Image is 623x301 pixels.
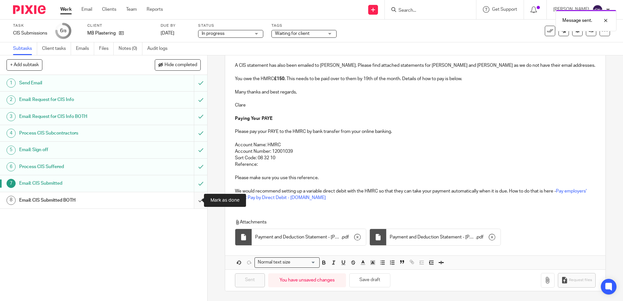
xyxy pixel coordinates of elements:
[7,112,16,121] div: 3
[562,17,592,24] p: Message sent.
[235,188,595,201] p: We would recommend setting up a variable direct debit with the HMRC so that they can take your pa...
[81,6,92,13] a: Email
[13,30,47,36] div: CIS Submissions
[63,29,66,33] small: /8
[386,229,500,245] div: .
[7,129,16,138] div: 4
[60,27,66,35] div: 6
[235,161,595,168] p: Reference:
[119,42,142,55] a: Notes (0)
[235,89,595,95] p: Many thanks and best regards,
[390,234,476,240] span: Payment and Deduction Statement - [PERSON_NAME] - Month Ending [DATE]
[13,23,47,28] label: Task
[271,23,337,28] label: Tags
[87,30,116,36] p: MB Plastering
[102,6,116,13] a: Clients
[235,155,595,161] p: Sort Code: 08 32 10
[19,128,131,138] h1: Process CIS Subcontractors
[7,79,16,88] div: 1
[235,273,265,287] input: Sent
[235,142,595,148] p: Account Name: HMRC
[235,76,595,82] p: You owe the HMRC This needs to be paid over to them by 19th of the month. Details of how to pay i...
[7,179,16,188] div: 7
[7,146,16,155] div: 5
[7,196,16,205] div: 8
[87,23,152,28] label: Client
[19,95,131,105] h1: Email: Request for CIS Info
[235,116,272,121] strong: Paying Your PAYE
[235,219,583,225] p: Attachments
[19,179,131,188] h1: Email: CIS Submitted
[255,234,341,240] span: Payment and Deduction Statement - [PERSON_NAME] - Month Ending [DATE]
[147,6,163,13] a: Reports
[254,257,320,267] div: Search for option
[202,31,225,36] span: In progress
[165,63,197,68] span: Hide completed
[592,5,603,15] img: svg%3E
[60,6,72,13] a: Work
[99,42,114,55] a: Files
[19,162,131,172] h1: Process CIS Suffered
[19,145,131,155] h1: Email: Sign off
[349,273,390,287] button: Save draft
[235,189,587,200] a: Pay employers' PAYE: Pay by Direct Debit - [DOMAIN_NAME]
[161,31,174,36] span: [DATE]
[7,59,42,70] button: + Add subtask
[155,59,201,70] button: Hide completed
[13,5,46,14] img: Pixie
[147,42,172,55] a: Audit logs
[274,77,285,81] strong: £150.
[19,78,131,88] h1: Send Email
[76,42,94,55] a: Emails
[268,273,346,287] div: You have unsaved changes
[558,273,596,288] button: Request files
[569,278,592,283] span: Request files
[235,62,595,69] p: A CIS statement has also been emailed to [PERSON_NAME]. Please find attached statements for [PERS...
[235,175,595,181] p: Please make sure you use this reference.
[7,162,16,171] div: 6
[256,259,292,266] span: Normal text size
[235,148,595,155] p: Account Number: 12001039
[235,128,595,135] p: Please pay your PAYE to the HMRC by bank transfer from your online banking.
[198,23,263,28] label: Status
[19,195,131,205] h1: Email: CIS Submitted BOTH
[252,229,366,245] div: .
[235,102,595,108] p: Clare
[126,6,137,13] a: Team
[42,42,71,55] a: Client tasks
[275,31,310,36] span: Waiting for client
[19,112,131,122] h1: Email: Request for CIS Info BOTH
[292,259,316,266] input: Search for option
[161,23,190,28] label: Due by
[7,95,16,105] div: 2
[342,234,349,240] span: pdf
[477,234,484,240] span: pdf
[13,42,37,55] a: Subtasks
